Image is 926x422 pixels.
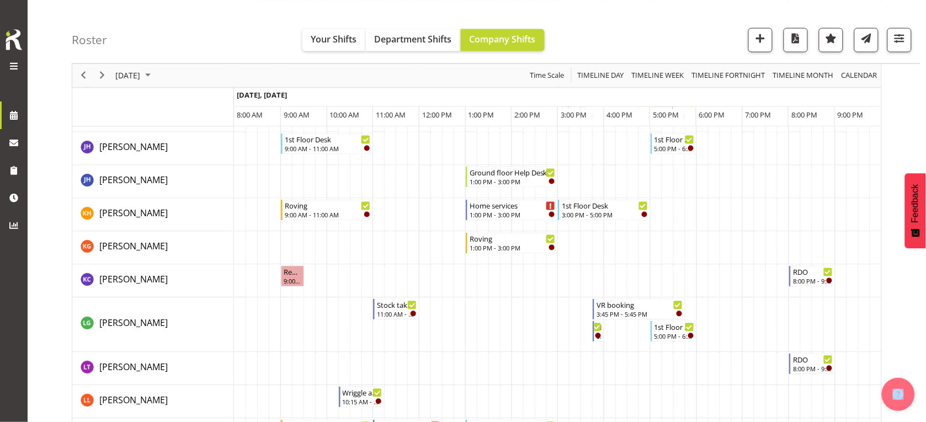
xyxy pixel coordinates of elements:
[838,109,864,119] span: 9:00 PM
[470,167,556,178] div: Ground floor Help Desk
[72,352,234,386] td: Lyndsay Tautari resource
[74,63,93,87] div: previous period
[819,28,843,52] button: Highlight an important date within the roster.
[631,68,685,82] span: Timeline Week
[99,174,168,187] a: [PERSON_NAME]
[791,109,817,119] span: 8:00 PM
[281,133,374,154] div: Jill Harpur"s event - 1st Floor Desk Begin From Monday, September 22, 2025 at 9:00:00 AM GMT+12:0...
[593,299,685,320] div: Lisa Griffiths"s event - VR booking Begin From Monday, September 22, 2025 at 3:45:00 PM GMT+12:00...
[840,68,880,82] button: Month
[597,322,602,333] div: New book tagging
[887,28,912,52] button: Filter Shifts
[793,354,833,365] div: RDO
[72,33,107,46] h4: Roster
[748,28,773,52] button: Add a new shift
[99,141,168,153] span: [PERSON_NAME]
[514,109,540,119] span: 2:00 PM
[377,300,417,311] div: Stock taking
[561,109,587,119] span: 3:00 PM
[114,68,156,82] button: September 2025
[469,109,494,119] span: 1:00 PM
[284,266,301,277] div: Repeats every [DATE] - [PERSON_NAME]
[699,109,725,119] span: 6:00 PM
[466,167,558,188] div: Jillian Hunter"s event - Ground floor Help Desk Begin From Monday, September 22, 2025 at 1:00:00 ...
[654,332,694,341] div: 5:00 PM - 6:00 PM
[237,89,287,99] span: [DATE], [DATE]
[114,68,141,82] span: [DATE]
[597,332,602,341] div: 3:45 PM - 4:00 PM
[840,68,879,82] span: calendar
[470,233,556,244] div: Roving
[3,28,25,52] img: Rosterit icon logo
[373,299,419,320] div: Lisa Griffiths"s event - Stock taking Begin From Monday, September 22, 2025 at 11:00:00 AM GMT+12...
[99,207,168,220] a: [PERSON_NAME]
[654,322,694,333] div: 1st Floor Desk
[772,68,835,82] span: Timeline Month
[422,109,452,119] span: 12:00 PM
[654,145,694,153] div: 5:00 PM - 6:00 PM
[793,277,833,286] div: 8:00 PM - 9:00 PM
[470,211,556,220] div: 1:00 PM - 3:00 PM
[366,29,461,51] button: Department Shifts
[597,310,683,319] div: 3:45 PM - 5:45 PM
[99,361,168,374] a: [PERSON_NAME]
[72,199,234,232] td: Kaela Harley resource
[793,266,833,277] div: RDO
[651,133,697,154] div: Jill Harpur"s event - 1st Floor Desk Begin From Monday, September 22, 2025 at 5:00:00 PM GMT+12:0...
[376,109,406,119] span: 11:00 AM
[905,173,926,248] button: Feedback - Show survey
[99,394,168,407] a: [PERSON_NAME]
[789,266,835,287] div: Kay Chen"s event - RDO Begin From Monday, September 22, 2025 at 8:00:00 PM GMT+12:00 Ends At Mond...
[562,200,648,211] div: 1st Floor Desk
[630,68,686,82] button: Timeline Week
[111,63,157,87] div: September 22, 2025
[311,33,357,45] span: Your Shifts
[893,389,904,400] img: help-xxl-2.png
[461,29,545,51] button: Company Shifts
[793,365,833,373] div: 8:00 PM - 9:00 PM
[470,244,556,253] div: 1:00 PM - 3:00 PM
[746,109,771,119] span: 7:00 PM
[72,386,234,419] td: Lynette Lockett resource
[854,28,879,52] button: Send a list of all shifts for the selected filtered period to all rostered employees.
[99,274,168,286] span: [PERSON_NAME]
[343,398,382,407] div: 10:15 AM - 11:15 AM
[281,266,304,287] div: Kay Chen"s event - Repeats every monday - Kay Chen Begin From Monday, September 22, 2025 at 9:00:...
[597,300,683,311] div: VR booking
[99,240,168,253] a: [PERSON_NAME]
[281,200,374,221] div: Kaela Harley"s event - Roving Begin From Monday, September 22, 2025 at 9:00:00 AM GMT+12:00 Ends ...
[284,109,310,119] span: 9:00 AM
[528,68,566,82] button: Time Scale
[72,132,234,165] td: Jill Harpur resource
[237,109,263,119] span: 8:00 AM
[375,33,452,45] span: Department Shifts
[690,68,768,82] button: Fortnight
[911,184,920,223] span: Feedback
[285,211,371,220] div: 9:00 AM - 11:00 AM
[99,361,168,373] span: [PERSON_NAME]
[593,321,604,342] div: Lisa Griffiths"s event - New book tagging Begin From Monday, September 22, 2025 at 3:45:00 PM GMT...
[691,68,767,82] span: Timeline Fortnight
[99,273,168,286] a: [PERSON_NAME]
[72,265,234,298] td: Kay Chen resource
[99,317,168,329] span: [PERSON_NAME]
[470,33,536,45] span: Company Shifts
[99,207,168,220] span: [PERSON_NAME]
[470,200,556,211] div: Home services
[72,232,234,265] td: Katie Greene resource
[99,394,168,407] span: [PERSON_NAME]
[285,200,371,211] div: Roving
[76,68,91,82] button: Previous
[558,200,651,221] div: Kaela Harley"s event - 1st Floor Desk Begin From Monday, September 22, 2025 at 3:00:00 PM GMT+12:...
[576,68,626,82] button: Timeline Day
[771,68,836,82] button: Timeline Month
[562,211,648,220] div: 3:00 PM - 5:00 PM
[99,241,168,253] span: [PERSON_NAME]
[466,233,558,254] div: Katie Greene"s event - Roving Begin From Monday, September 22, 2025 at 1:00:00 PM GMT+12:00 Ends ...
[95,68,110,82] button: Next
[339,387,385,408] div: Lynette Lockett"s event - Wriggle and Rhyme Begin From Monday, September 22, 2025 at 10:15:00 AM ...
[576,68,625,82] span: Timeline Day
[99,141,168,154] a: [PERSON_NAME]
[343,387,382,398] div: Wriggle and Rhyme
[285,134,371,145] div: 1st Floor Desk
